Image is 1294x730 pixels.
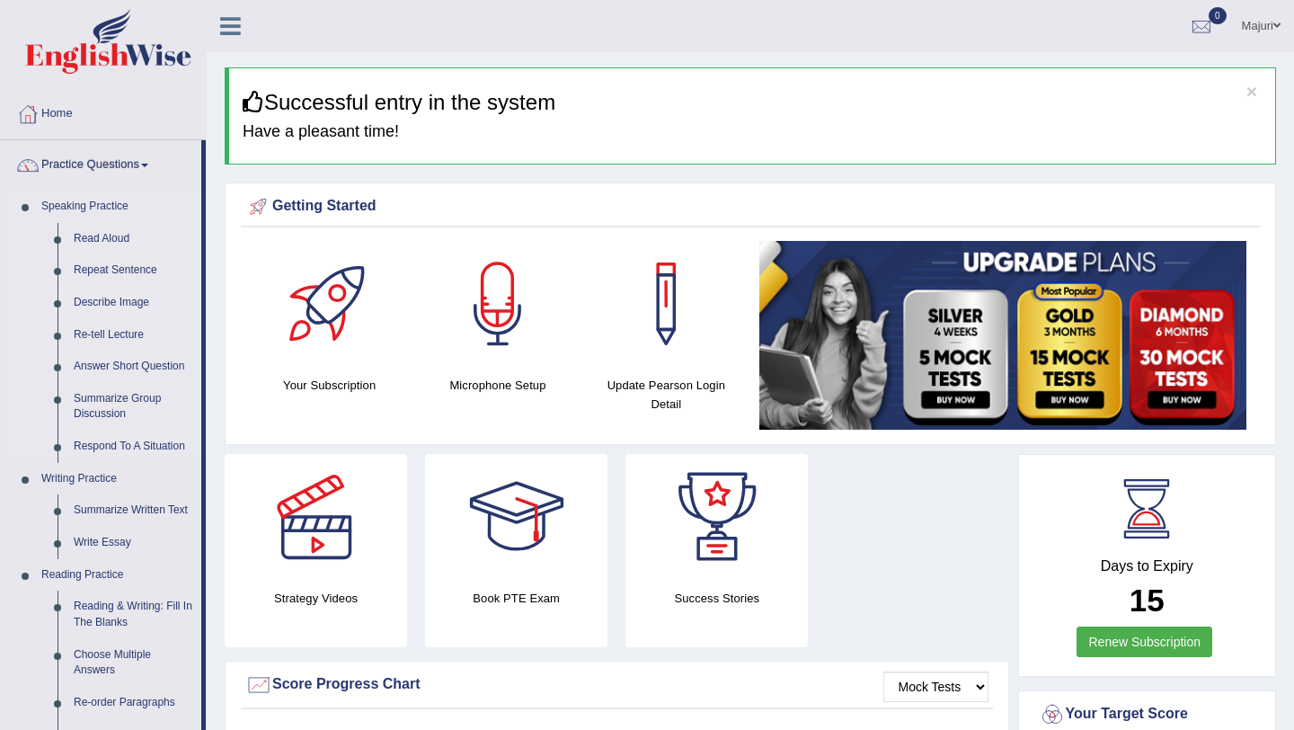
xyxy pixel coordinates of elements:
h4: Microphone Setup [422,376,572,395]
a: Describe Image [66,287,201,319]
h4: Success Stories [625,589,808,608]
h4: Have a pleasant time! [243,123,1262,141]
a: Repeat Sentence [66,254,201,287]
a: Summarize Written Text [66,494,201,527]
h4: Your Subscription [254,376,404,395]
a: Writing Practice [33,463,201,495]
a: Speaking Practice [33,191,201,223]
h3: Successful entry in the system [243,91,1262,114]
a: Practice Questions [1,140,201,185]
a: Re-order Paragraphs [66,687,201,719]
span: 0 [1209,7,1227,24]
div: Getting Started [245,193,1255,220]
img: small5.jpg [759,241,1246,430]
a: Answer Short Question [66,351,201,383]
button: × [1246,82,1257,101]
a: Reading Practice [33,559,201,592]
a: Summarize Group Discussion [66,383,201,431]
b: 15 [1130,583,1165,618]
h4: Update Pearson Login Detail [591,376,741,414]
a: Re-tell Lecture [66,319,201,352]
a: Choose Multiple Answers [66,639,201,687]
h4: Days to Expiry [1039,558,1256,574]
a: Reading & Writing: Fill In The Blanks [66,591,201,638]
div: Your Target Score [1039,701,1256,728]
div: Score Progress Chart [245,672,988,699]
h4: Book PTE Exam [425,589,607,608]
a: Home [1,89,206,134]
a: Write Essay [66,527,201,559]
a: Read Aloud [66,223,201,255]
a: Respond To A Situation [66,431,201,463]
h4: Strategy Videos [225,589,407,608]
a: Renew Subscription [1077,627,1212,657]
